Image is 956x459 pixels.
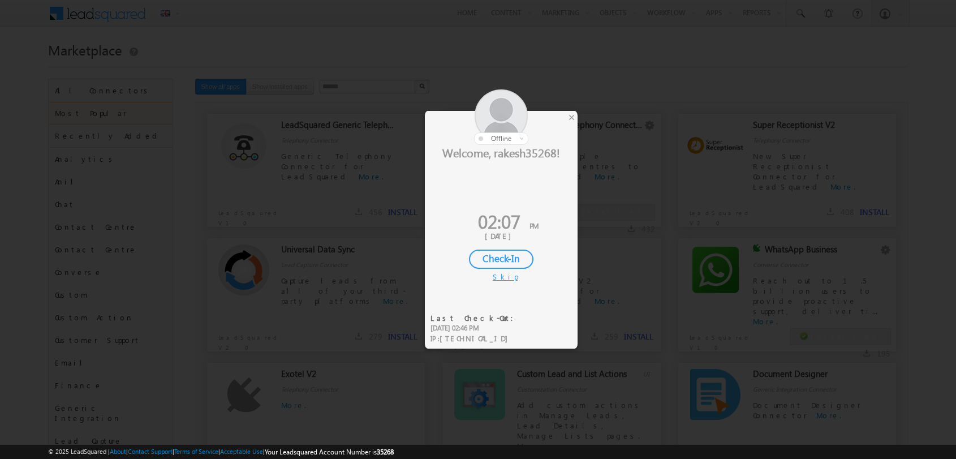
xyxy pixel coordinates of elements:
span: 35268 [377,448,394,456]
div: Welcome, rakesh35268! [425,145,578,160]
div: Check-In [469,250,533,269]
a: Acceptable Use [220,448,263,455]
div: × [566,111,578,123]
span: 02:07 [478,208,520,234]
span: Your Leadsquared Account Number is [265,448,394,456]
a: Contact Support [128,448,173,455]
a: Terms of Service [174,448,218,455]
div: [DATE] 02:46 PM [430,323,520,333]
div: [DATE] [433,231,569,241]
span: offline [491,134,511,143]
span: © 2025 LeadSquared | | | | | [48,447,394,457]
div: Last Check-Out: [430,313,520,323]
a: About [110,448,126,455]
div: Skip [493,272,510,282]
span: [TECHNICAL_ID] [440,333,514,343]
div: IP : [430,333,520,344]
span: PM [529,221,539,230]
